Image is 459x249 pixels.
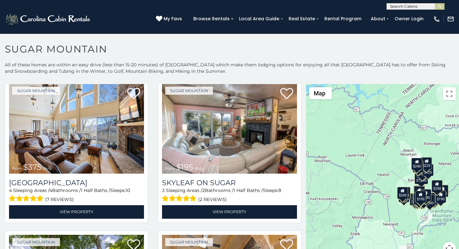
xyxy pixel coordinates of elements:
[391,14,427,24] a: Owner Login
[421,157,432,169] div: $225
[195,166,204,171] span: daily
[285,14,318,24] a: Real Estate
[9,205,144,218] a: View Property
[156,15,184,23] a: My Favs
[413,193,424,205] div: $175
[126,187,130,193] span: 10
[165,238,213,246] a: Sugar Mountain
[164,15,182,22] span: My Favs
[280,87,293,101] a: Add to favorites
[81,187,110,193] span: 1 Half Baths /
[43,166,52,171] span: daily
[45,195,74,204] span: (7 reviews)
[427,193,438,205] div: $195
[162,178,297,187] a: Skyleaf on Sugar
[165,87,213,95] a: Sugar Mountain
[435,191,446,203] div: $190
[321,14,365,24] a: Rental Program
[415,191,426,203] div: $195
[198,195,227,204] span: (2 reviews)
[413,193,424,205] div: $375
[5,13,92,25] img: White-1-2.png
[399,187,410,199] div: $210
[12,238,60,246] a: Sugar Mountain
[176,162,193,172] span: $195
[49,187,52,193] span: 4
[165,166,175,171] span: from
[411,158,422,170] div: $240
[414,186,425,198] div: $300
[162,83,297,174] img: Skyleaf on Sugar
[162,187,297,204] div: Sleeping Areas / Bathrooms / Sleeps:
[127,87,140,101] a: Add to favorites
[236,14,282,24] a: Local Area Guide
[422,164,433,176] div: $125
[397,187,408,199] div: $240
[9,187,12,193] span: 4
[202,187,205,193] span: 2
[412,160,423,173] div: $170
[12,87,60,95] a: Sugar Mountain
[162,83,297,174] a: Skyleaf on Sugar from $195 daily
[437,185,448,197] div: $155
[9,178,144,187] h3: Little Sugar Haven
[412,194,423,206] div: $155
[431,180,442,192] div: $250
[414,172,428,184] div: $1,095
[413,186,424,198] div: $190
[12,166,22,171] span: from
[9,187,144,204] div: Sleeping Areas / Bathrooms / Sleeps:
[309,87,332,99] button: Change map style
[433,15,440,23] img: phone-regular-white.png
[162,205,297,218] a: View Property
[9,178,144,187] a: [GEOGRAPHIC_DATA]
[23,162,42,172] span: $375
[9,83,144,174] a: Little Sugar Haven from $375 daily
[9,83,144,174] img: Little Sugar Haven
[278,187,281,193] span: 8
[420,189,431,201] div: $200
[447,15,454,23] img: mail-regular-white.png
[190,14,233,24] a: Browse Rentals
[399,187,410,200] div: $225
[234,187,263,193] span: 1 Half Baths /
[368,14,388,24] a: About
[443,87,456,100] button: Toggle fullscreen view
[314,90,325,97] span: Map
[162,187,165,193] span: 3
